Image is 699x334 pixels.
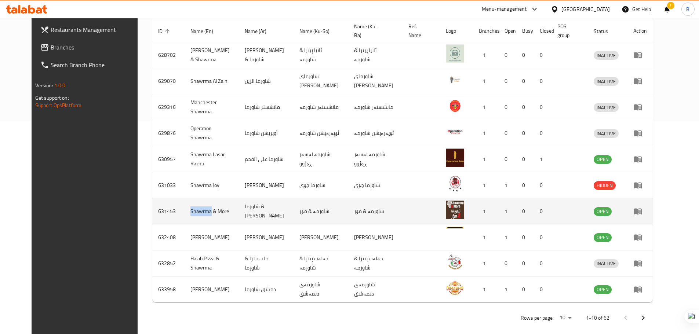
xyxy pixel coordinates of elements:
span: OPEN [594,285,612,294]
td: [PERSON_NAME] [185,276,239,302]
img: Halab Pizza & Shawrma [446,253,464,271]
td: شاورمەی دیمەشق [294,276,348,302]
a: Support.OpsPlatform [35,100,82,110]
td: 1 [473,120,499,146]
td: 1 [473,146,499,172]
div: Menu [633,77,647,85]
th: Closed [534,20,551,42]
div: Menu [633,181,647,190]
span: Branches [51,43,142,52]
td: شاورما جۆی [294,172,348,198]
img: Anya Pizza & Shawrma [446,44,464,63]
th: Logo [440,20,473,42]
span: OPEN [594,155,612,164]
div: Menu [633,103,647,111]
div: INACTIVE [594,129,619,138]
td: شاورمەی دیمەشق [348,276,403,302]
a: Branches [34,38,148,56]
td: 0 [516,172,534,198]
td: 0 [499,42,516,68]
div: Menu [633,129,647,137]
img: Shawrma Lasar Razhu [446,148,464,167]
div: OPEN [594,233,612,242]
div: Menu [633,285,647,294]
td: مانشستەر شاورمە [348,94,403,120]
span: OPEN [594,207,612,216]
td: 0 [516,42,534,68]
button: Next page [634,309,652,327]
div: Menu [633,51,647,59]
td: 0 [534,172,551,198]
a: Search Branch Phone [34,56,148,74]
td: ئانیا پیتزا & شاورمە [294,42,348,68]
td: 0 [516,146,534,172]
td: 632408 [152,224,185,250]
td: ئۆپەرەیشن شاورمە [348,120,403,146]
div: [GEOGRAPHIC_DATA] [561,5,610,13]
td: 1 [473,68,499,94]
span: POS group [557,22,579,40]
td: 631033 [152,172,185,198]
div: Menu [633,207,647,216]
td: Manchester Shawrma [185,94,239,120]
td: 1 [534,146,551,172]
td: [PERSON_NAME] [348,224,403,250]
td: 0 [534,42,551,68]
td: Shawrma Lasar Razhu [185,146,239,172]
table: enhanced table [152,20,653,302]
div: Menu [633,259,647,268]
td: 1 [499,224,516,250]
span: Ref. Name [408,22,431,40]
p: 1-10 of 62 [586,313,609,323]
td: Shawrma Joy [185,172,239,198]
div: Rows per page: [557,312,574,323]
img: Shawrma & More [446,201,464,219]
td: Shawrma & More [185,198,239,224]
td: 0 [534,250,551,276]
td: 0 [534,276,551,302]
td: شاورمای [PERSON_NAME] [348,68,403,94]
div: Menu [633,233,647,242]
td: [PERSON_NAME] [239,224,294,250]
span: Search Branch Phone [51,60,142,69]
td: 1 [473,276,499,302]
td: دمشق شاورما [239,276,294,302]
td: 629070 [152,68,185,94]
span: INACTIVE [594,77,619,86]
td: 0 [499,250,516,276]
td: 1 [473,250,499,276]
span: Get support on: [35,93,69,103]
td: Shawrma Al Zain [185,68,239,94]
td: Operation Shawrma [185,120,239,146]
td: 631453 [152,198,185,224]
td: [PERSON_NAME] [185,224,239,250]
td: 0 [516,276,534,302]
td: 1 [499,198,516,224]
td: 0 [499,68,516,94]
span: HIDDEN [594,181,616,190]
td: 1 [473,172,499,198]
img: Operation Shawrma [446,122,464,141]
th: Open [499,20,516,42]
span: INACTIVE [594,259,619,268]
td: [PERSON_NAME] & Shawrma [185,42,239,68]
td: ئۆپەرەیشن شاورمە [294,120,348,146]
td: شاورما على الفحم [239,146,294,172]
span: INACTIVE [594,51,619,60]
td: 628702 [152,42,185,68]
td: شاورمە لەسەر ڕەژوو [348,146,403,172]
span: INACTIVE [594,129,619,138]
td: حلب بيتزا & شاورما [239,250,294,276]
td: شاورما & [PERSON_NAME] [239,198,294,224]
td: مانشستەر شاورمە [294,94,348,120]
td: 629876 [152,120,185,146]
td: 0 [516,250,534,276]
td: مانشستر شاورما [239,94,294,120]
div: Menu [633,155,647,164]
a: Restaurants Management [34,21,148,38]
td: 0 [534,224,551,250]
span: Name (En) [190,27,223,36]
